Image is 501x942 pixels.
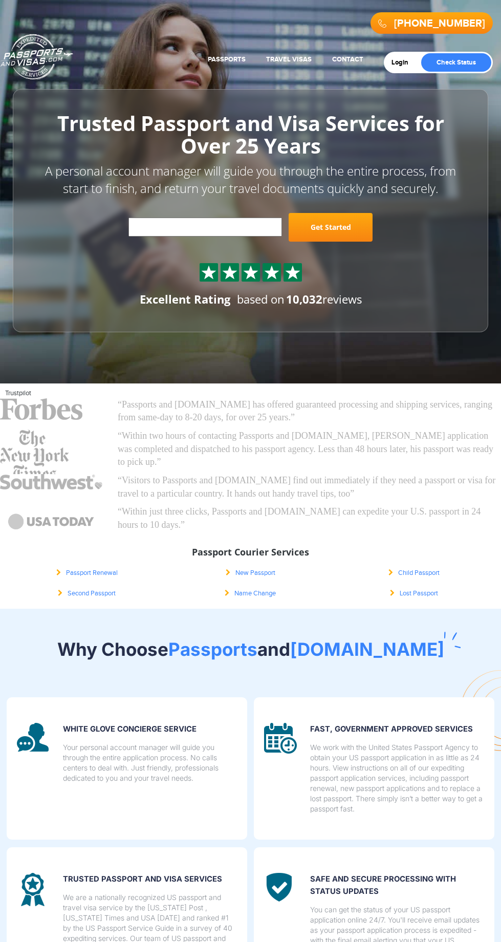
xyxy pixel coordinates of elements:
img: Sprite St [285,265,300,280]
span: Passports [168,638,257,660]
p: WHITE GLOVE CONCIERGE SERVICE [63,723,237,735]
h3: Passport Courier Services [13,547,488,558]
p: “Within just three clicks, Passports and [DOMAIN_NAME] can expedite your U.S. passport in 24 hour... [118,505,496,531]
a: Get Started [289,213,373,242]
img: image description [17,873,49,906]
h1: Trusted Passport and Visa Services for Over 25 Years [36,112,465,157]
p: Your personal account manager will guide you through the entire application process. No calls cen... [63,742,237,783]
div: Excellent Rating [140,291,230,307]
a: [PHONE_NUMBER] [394,17,485,30]
p: Trusted Passport and Visa Services [63,873,237,885]
img: Sprite St [243,265,258,280]
img: image description [264,873,295,906]
img: Sprite St [201,265,216,280]
img: Sprite St [222,265,237,280]
p: SAFE and secure processing with status updates [310,873,484,897]
p: “Visitors to Passports and [DOMAIN_NAME] find out immediately if they need a passport or visa for... [118,474,496,500]
img: image description [264,723,297,754]
a: Contact [332,55,363,63]
a: Trustpilot [5,389,31,397]
span: based on [237,291,285,307]
p: “Passports and [DOMAIN_NAME] has offered guaranteed processing and shipping services, ranging fro... [118,398,496,424]
p: “Within two hours of contacting Passports and [DOMAIN_NAME], [PERSON_NAME] application was comple... [118,430,496,469]
a: Passports & [DOMAIN_NAME] [1,34,73,80]
a: Travel Visas [266,55,312,63]
img: image description [17,723,49,752]
a: Passports [208,55,246,63]
a: Check Status [421,53,491,72]
strong: 10,032 [286,291,322,307]
p: A personal account manager will guide you through the entire process, from start to finish, and r... [36,162,465,198]
p: FAST, GOVERNMENT APPROVED SERVICES [310,723,484,735]
a: Login [391,58,416,67]
p: We work with the United States Passport Agency to obtain your US passport application in as littl... [310,742,484,814]
a: Second Passport [58,589,116,597]
a: Lost Passport [390,589,438,597]
img: Sprite St [264,265,279,280]
h2: Why Choose and [8,634,493,665]
a: New Passport [226,569,275,577]
a: Name Change [225,589,276,597]
span: reviews [286,291,362,307]
span: [DOMAIN_NAME] [290,638,444,660]
a: Child Passport [388,569,440,577]
a: Passport Renewal [56,569,118,577]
